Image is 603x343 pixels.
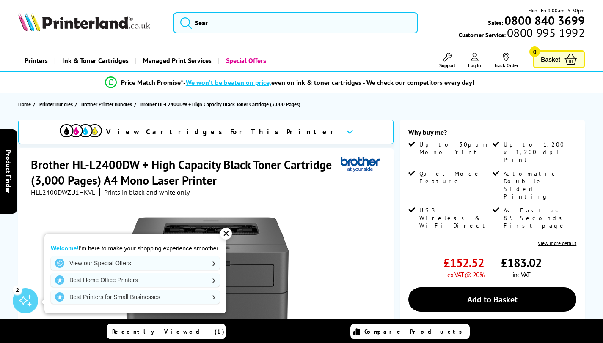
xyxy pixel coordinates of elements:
[504,170,575,200] span: Automatic Double Sided Printing
[419,141,491,156] span: Up to 30ppm Mono Print
[183,78,474,87] div: - even on ink & toner cartridges - We check our competitors every day!
[459,29,585,39] span: Customer Service:
[51,245,79,252] strong: Welcome!
[4,150,13,193] span: Product Finder
[135,50,218,71] a: Managed Print Services
[419,207,491,229] span: USB, Wireless & Wi-Fi Direct
[220,228,232,240] div: ✕
[140,100,303,109] a: Brother HL-L2400DW + High Capacity Black Toner Cartridge (3,000 Pages)
[488,19,503,27] span: Sales:
[538,240,576,246] a: View more details
[501,255,542,270] span: £183.02
[51,245,220,252] p: I'm here to make your shopping experience smoother.
[62,50,129,71] span: Ink & Toner Cartridges
[31,157,341,188] h1: Brother HL-L2400DW + High Capacity Black Toner Cartridge (3,000 Pages) A4 Mono Laser Printer
[443,255,484,270] span: £152.52
[140,100,300,109] span: Brother HL-L2400DW + High Capacity Black Toner Cartridge (3,000 Pages)
[218,50,273,71] a: Special Offers
[341,157,380,172] img: Brother
[13,285,22,294] div: 2
[529,46,540,57] span: 0
[104,188,190,196] i: Prints in black and white only
[503,16,585,24] a: 0800 840 3699
[39,100,73,109] span: Printer Bundles
[186,78,271,87] span: We won’t be beaten on price,
[106,127,339,136] span: View Cartridges For This Printer
[107,324,226,339] a: Recently Viewed (1)
[468,53,481,68] a: Log In
[350,324,470,339] a: Compare Products
[18,13,162,33] a: Printerland Logo
[121,78,183,87] span: Price Match Promise*
[419,170,491,185] span: Quiet Mode Feature
[541,54,560,65] span: Basket
[18,13,150,31] img: Printerland Logo
[60,124,102,137] img: cmyk-icon.svg
[4,75,575,90] li: modal_Promise
[408,287,576,312] a: Add to Basket
[54,50,135,71] a: Ink & Toner Cartridges
[504,13,585,28] b: 0800 840 3699
[439,53,455,68] a: Support
[504,207,575,229] span: As Fast as 8.5 Seconds First page
[51,290,220,304] a: Best Printers for Small Businesses
[39,100,75,109] a: Printer Bundles
[81,100,132,109] span: Brother Printer Bundles
[51,256,220,270] a: View our Special Offers
[81,100,134,109] a: Brother Printer Bundles
[112,328,225,335] span: Recently Viewed (1)
[408,128,576,141] div: Why buy me?
[18,50,54,71] a: Printers
[18,100,33,109] a: Home
[439,62,455,68] span: Support
[528,6,585,14] span: Mon - Fri 9:00am - 5:30pm
[51,273,220,287] a: Best Home Office Printers
[512,270,530,279] span: inc VAT
[533,50,585,68] a: Basket 0
[447,270,484,279] span: ex VAT @ 20%
[31,188,95,196] span: HLL2400DWZU1HKVL
[504,141,575,163] span: Up to 1,200 x 1,200 dpi Print
[18,100,31,109] span: Home
[494,53,518,68] a: Track Order
[506,29,585,37] span: 0800 995 1992
[468,62,481,68] span: Log In
[173,12,418,33] input: Sear
[364,328,467,335] span: Compare Products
